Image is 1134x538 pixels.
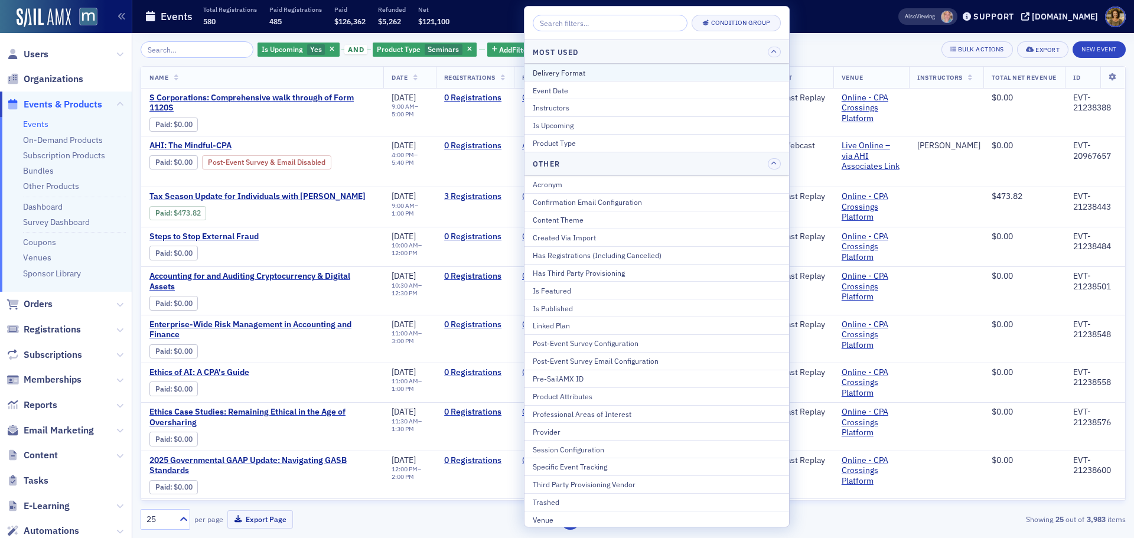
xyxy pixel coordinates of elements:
span: Email Marketing [24,424,94,437]
span: Orders [24,298,53,311]
button: [DOMAIN_NAME] [1021,12,1102,21]
button: Specific Event Tracking [524,458,789,475]
button: New Event [1073,41,1126,58]
button: Bulk Actions [941,41,1013,58]
a: Paid [155,347,170,356]
a: Online - CPA Crossings Platform [842,367,901,399]
span: Total Net Revenue [992,73,1057,81]
a: Online - CPA Crossings Platform [842,231,901,263]
div: Session Configuration [533,444,781,455]
button: Is Published [524,299,789,317]
div: Support [973,11,1014,22]
a: Sponsor Library [23,268,81,279]
span: $5,262 [378,17,401,26]
span: Tax Season Update for Individuals with Steve Dilley [149,191,366,202]
time: 2:00 PM [392,472,414,481]
button: Acronym [524,176,789,193]
time: 10:00 AM [392,241,418,249]
span: $0.00 [174,482,193,491]
a: Orders [6,298,53,311]
span: : [155,482,174,491]
div: Paid: 0 - $0 [149,118,198,132]
time: 1:00 PM [392,209,414,217]
div: EVT-21238548 [1073,319,1117,340]
a: E-Learning [6,500,70,513]
button: Confirmation Email Configuration [524,193,789,211]
button: Has Registrations (Including Cancelled) [524,246,789,264]
div: Specific Event Tracking [533,461,781,472]
a: Automations [6,524,79,537]
span: [DATE] [392,319,416,330]
a: View Homepage [71,8,97,28]
a: Paid [155,482,170,491]
div: Post-Event Survey [202,155,331,169]
span: CPA Crossings [522,271,597,282]
a: Subscription Products [23,150,105,161]
span: Registrations [444,73,496,81]
div: Instructors [533,102,781,113]
div: Event Date [533,85,781,96]
p: Paid [334,5,366,14]
time: 5:00 PM [392,110,414,118]
a: Content [6,449,58,462]
div: Post-Event Survey Email Configuration [533,356,781,366]
a: Ethics of AI: A CPA's Guide [149,367,348,378]
button: Third Party Provisioning Vendor [524,475,789,493]
div: Trashed [533,497,781,507]
div: Post-Event Survey Configuration [533,338,781,348]
a: Bundles [23,165,54,176]
a: Dashboard [23,201,63,212]
span: $0.00 [174,249,193,257]
button: Export Page [227,510,293,529]
div: Showing out of items [806,514,1126,524]
time: 11:00 AM [392,377,418,385]
a: Email Marketing [6,424,94,437]
a: Online - CPA Crossings Platform [842,455,901,487]
a: 0 Registrations [444,455,506,466]
time: 5:40 PM [392,158,414,167]
span: Enterprise-Wide Risk Management in Accounting and Finance [149,319,375,340]
a: 0 Registrations [444,93,506,103]
span: : [155,158,174,167]
span: $0.00 [992,92,1013,103]
span: $473.82 [174,208,201,217]
span: $121,100 [418,17,449,26]
button: Is Upcoming [524,116,789,134]
div: Webcast Replay [766,319,825,330]
div: Webcast Replay [766,407,825,418]
a: Steps to Stop External Fraud [149,231,348,242]
span: 485 [269,17,282,26]
div: Pre-SailAMX ID [533,373,781,384]
a: CPA Crossings [522,319,575,330]
span: $473.82 [992,191,1022,201]
div: [DOMAIN_NAME] [1032,11,1098,22]
h4: Most Used [533,47,578,57]
div: EVT-21238576 [1073,407,1117,428]
button: and [341,45,371,54]
span: AHI: The Mindful-CPA [149,141,348,151]
p: Net [418,5,449,14]
a: CPA Crossings [522,407,575,418]
div: Webcast Replay [766,271,825,282]
a: Tax Season Update for Individuals with [PERSON_NAME] [149,191,366,202]
span: Provider [522,73,555,81]
div: Created Via Import [533,232,781,243]
a: Paid [155,435,170,444]
span: CPA Crossings [522,191,597,202]
div: Paid: 0 - $0 [149,296,198,310]
a: CPA Crossings [522,271,575,282]
time: 3:00 PM [392,337,414,345]
span: S Corporations: Comprehensive walk through of Form 1120S [149,93,375,113]
span: : [155,347,174,356]
a: 2025 Governmental GAAP Update: Navigating GASB Standards [149,455,375,476]
div: – [392,465,428,481]
button: Delivery Format [524,64,789,81]
div: EVT-21238600 [1073,455,1117,476]
span: E-Learning [24,500,70,513]
span: Content [24,449,58,462]
a: Online - CPA Crossings Platform [842,93,901,124]
div: Webcast Replay [766,231,825,242]
time: 10:30 AM [392,281,418,289]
